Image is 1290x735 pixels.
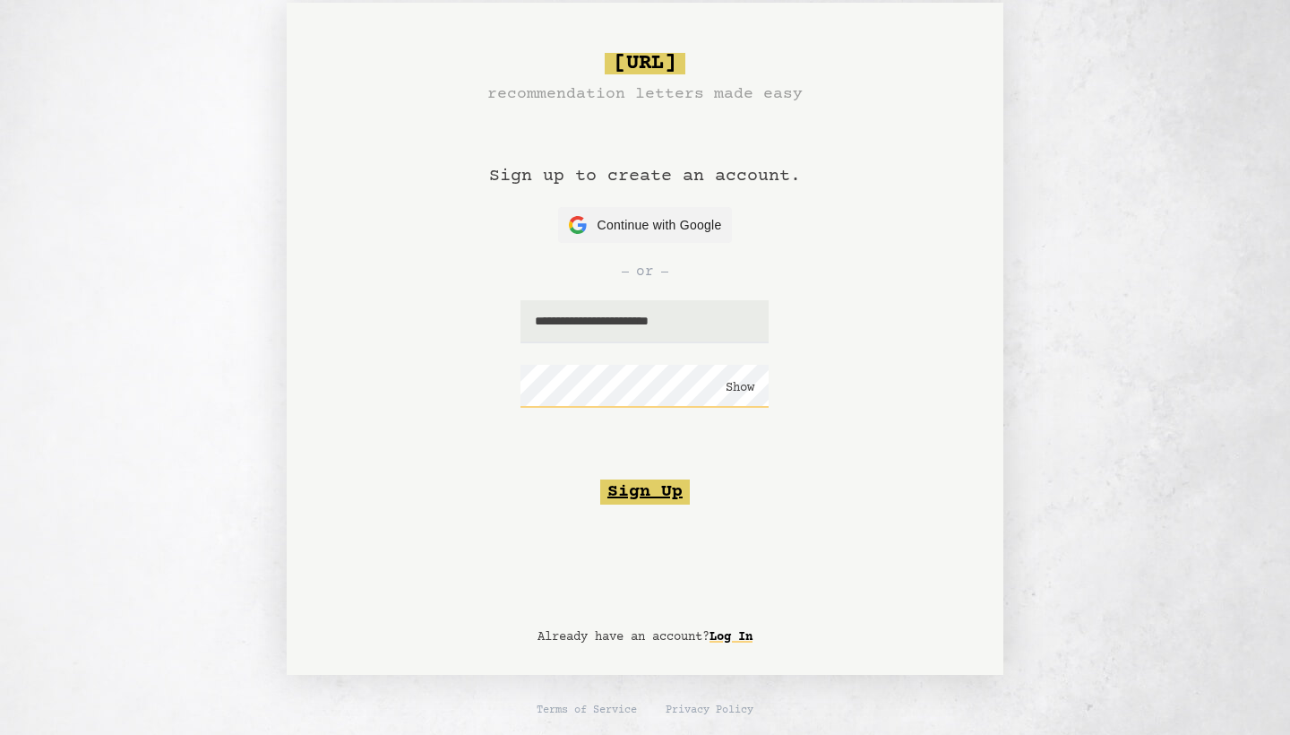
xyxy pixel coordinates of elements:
[726,379,754,397] button: Show
[598,216,722,235] span: Continue with Google
[666,704,753,718] a: Privacy Policy
[709,623,752,652] a: Log In
[558,207,733,243] button: Continue with Google
[537,628,752,646] p: Already have an account?
[537,704,637,718] a: Terms of Service
[487,82,803,107] h3: recommendation letters made easy
[605,53,685,74] span: [URL]
[636,261,654,282] span: or
[600,480,690,505] button: Sign Up
[489,107,801,207] h1: Sign up to create an account.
